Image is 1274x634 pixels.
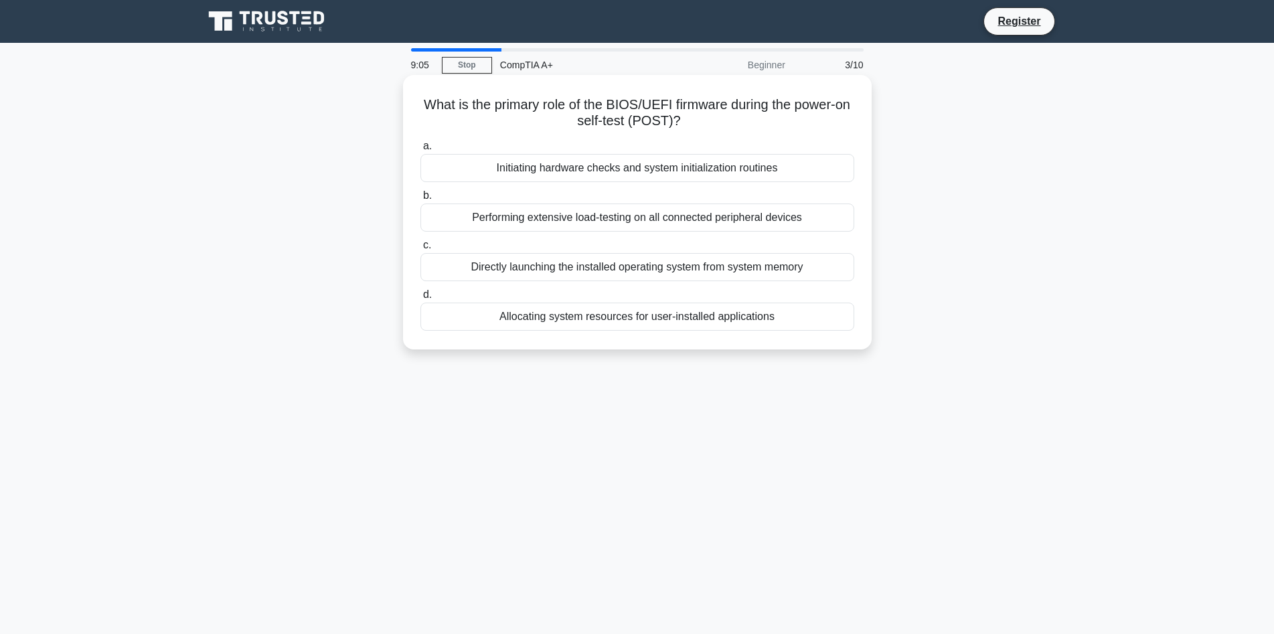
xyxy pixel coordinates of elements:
[420,154,854,182] div: Initiating hardware checks and system initialization routines
[423,189,432,201] span: b.
[442,57,492,74] a: Stop
[423,289,432,300] span: d.
[420,303,854,331] div: Allocating system resources for user-installed applications
[420,253,854,281] div: Directly launching the installed operating system from system memory
[423,140,432,151] span: a.
[423,239,431,250] span: c.
[492,52,676,78] div: CompTIA A+
[793,52,872,78] div: 3/10
[419,96,856,130] h5: What is the primary role of the BIOS/UEFI firmware during the power-on self-test (POST)?
[403,52,442,78] div: 9:05
[420,204,854,232] div: Performing extensive load-testing on all connected peripheral devices
[989,13,1048,29] a: Register
[676,52,793,78] div: Beginner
